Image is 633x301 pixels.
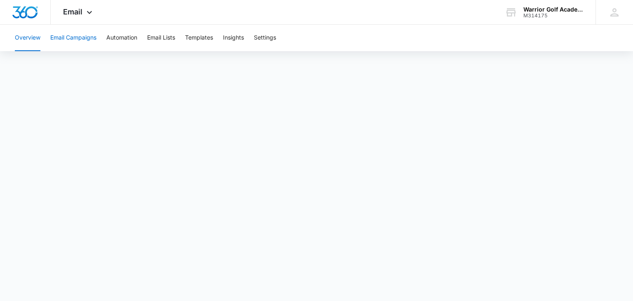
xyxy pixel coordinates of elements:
[254,25,276,51] button: Settings
[185,25,213,51] button: Templates
[523,6,584,13] div: account name
[50,25,96,51] button: Email Campaigns
[147,25,175,51] button: Email Lists
[15,25,40,51] button: Overview
[523,13,584,19] div: account id
[106,25,137,51] button: Automation
[63,7,82,16] span: Email
[223,25,244,51] button: Insights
